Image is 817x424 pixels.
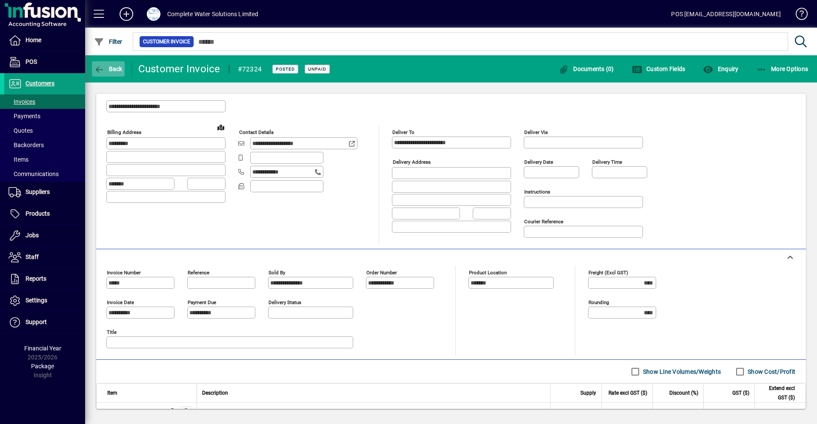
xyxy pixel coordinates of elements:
app-page-header-button: Back [85,61,132,77]
a: Backorders [4,138,85,152]
span: Products [26,210,50,217]
div: Complete Water Solutions Limited [167,7,259,21]
span: 1.0000 [577,407,597,415]
mat-label: Delivery time [592,159,622,165]
label: Show Cost/Profit [746,367,795,376]
span: Financial Year [24,345,61,352]
span: Suppliers [26,188,50,195]
a: Products [4,203,85,225]
mat-label: Order number [366,270,397,276]
div: [PHONE_NUMBER] [107,407,159,415]
span: Payments [9,113,40,120]
mat-label: Instructions [524,189,550,195]
span: Motueka [167,407,177,416]
span: Customer Invoice [143,37,190,46]
span: Staff [26,253,39,260]
mat-label: Sold by [269,270,285,276]
span: Jobs [26,232,39,239]
a: Support [4,312,85,333]
span: POS [26,58,37,65]
mat-label: Reference [188,270,209,276]
span: Items [9,156,29,163]
span: Supply [580,388,596,398]
span: Package [31,363,54,370]
a: Knowledge Base [789,2,806,29]
span: Unpaid [308,66,326,72]
span: Enquiry [703,65,738,72]
a: Payments [4,109,85,123]
td: 25.0000 [652,403,703,420]
mat-label: Rounding [588,299,609,305]
mat-label: Deliver To [392,129,414,135]
button: Back [92,61,125,77]
button: Documents (0) [557,61,616,77]
span: Documents (0) [559,65,614,72]
mat-label: Invoice number [107,270,141,276]
div: #72324 [238,63,262,76]
a: POS [4,51,85,73]
a: Settings [4,290,85,311]
mat-label: Deliver via [524,129,548,135]
a: Jobs [4,225,85,246]
span: Back [94,65,123,72]
button: More Options [754,61,811,77]
a: Quotes [4,123,85,138]
a: Suppliers [4,182,85,203]
mat-label: Delivery date [524,159,553,165]
mat-label: Courier Reference [524,219,563,225]
div: Customer Invoice [138,62,220,76]
mat-label: Title [107,329,117,335]
a: Staff [4,247,85,268]
span: Item [107,388,117,398]
button: Add [113,6,140,22]
mat-label: Freight (excl GST) [588,270,628,276]
mat-label: Delivery status [269,299,301,305]
span: Support [26,319,47,325]
mat-label: Invoice date [107,299,134,305]
button: Custom Fields [630,61,688,77]
span: Custom Fields [632,65,686,72]
span: Settings [26,297,47,304]
span: Invoices [9,98,35,105]
button: Enquiry [701,61,740,77]
span: Home [26,37,41,43]
label: Show Line Volumes/Weights [641,367,721,376]
span: Description [202,388,228,398]
span: Extend excl GST ($) [760,384,795,402]
span: Reports [26,275,46,282]
td: 3.88 [703,403,754,420]
span: GST ($) [732,388,749,398]
div: 34.4900 [607,407,647,415]
div: POS [EMAIL_ADDRESS][DOMAIN_NAME] [671,7,781,21]
span: PVC Plain Elbow 80mm 90* [202,407,277,415]
a: Communications [4,167,85,181]
mat-label: Payment due [188,299,216,305]
span: Rate excl GST ($) [608,388,647,398]
button: Filter [92,34,125,49]
a: Invoices [4,94,85,109]
a: Items [4,152,85,167]
a: Home [4,30,85,51]
span: Discount (%) [669,388,698,398]
span: Quotes [9,127,33,134]
a: View on map [214,120,228,134]
td: 25.87 [754,403,806,420]
mat-label: Product location [469,270,507,276]
span: Filter [94,38,123,45]
button: Profile [140,6,167,22]
span: Customers [26,80,54,87]
span: More Options [757,65,808,72]
span: Posted [276,66,295,72]
span: Communications [9,171,59,177]
span: Backorders [9,142,44,148]
a: Reports [4,268,85,290]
